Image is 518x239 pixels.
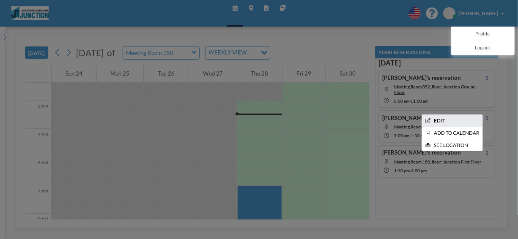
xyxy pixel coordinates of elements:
[422,127,482,139] li: ADD TO CALENDAR
[452,41,514,55] a: Log out
[476,30,490,38] span: Profile
[422,139,482,151] li: SEE LOCATION
[422,115,482,127] li: EDIT
[475,44,491,52] span: Log out
[452,27,514,41] a: Profile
